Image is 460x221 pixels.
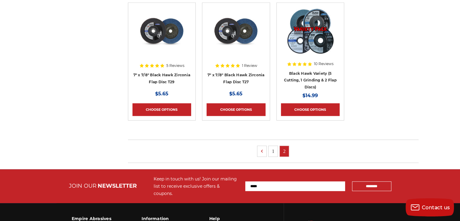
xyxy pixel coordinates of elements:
a: 7" x 7/8" Black Hawk Zirconia Flap Disc T29 [132,7,191,66]
a: Choose Options [281,103,340,116]
img: 7" x 7/8" Black Hawk Zirconia Flap Disc T29 [138,7,186,55]
a: 7" x 7/8" Black Hawk Zirconia Flap Disc T27 [207,73,264,84]
a: Black Hawk Variety (5 Cutting, 1 Grinding & 2 Flap Discs) [284,71,337,89]
span: Contact us [422,205,450,210]
a: Choose Options [207,103,265,116]
img: Black Hawk Variety (5 Cutting, 1 Grinding & 2 Flap Discs) [286,7,334,55]
span: $5.65 [229,91,243,97]
a: Choose Options [132,103,191,116]
div: Keep in touch with us! Join our mailing list to receive exclusive offers & coupons. [154,175,239,197]
span: 5 Reviews [166,64,184,68]
img: 7 inch Zirconia flap disc [212,7,260,55]
span: $14.99 [302,93,318,98]
a: 7" x 7/8" Black Hawk Zirconia Flap Disc T29 [133,73,190,84]
button: Contact us [406,198,454,216]
a: 7 inch Zirconia flap disc [207,7,265,66]
a: 1 [269,146,278,157]
span: NEWSLETTER [98,183,137,189]
a: Black Hawk Variety (5 Cutting, 1 Grinding & 2 Flap Discs) [281,7,340,66]
span: 1 Review [242,64,257,68]
span: $5.65 [155,91,168,97]
a: 2 [280,146,289,157]
span: JOIN OUR [69,183,96,189]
